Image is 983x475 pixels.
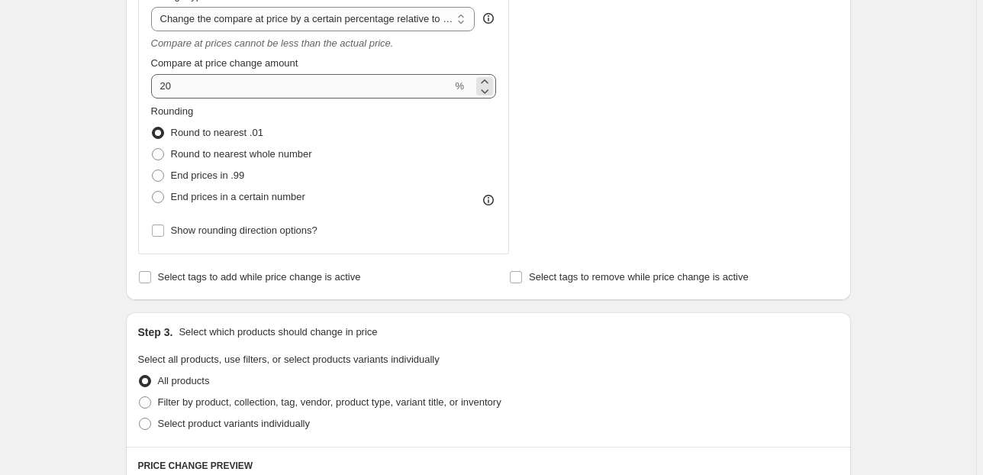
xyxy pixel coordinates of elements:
h6: PRICE CHANGE PREVIEW [138,460,839,472]
span: % [455,80,464,92]
span: Filter by product, collection, tag, vendor, product type, variant title, or inventory [158,396,501,408]
i: Compare at prices cannot be less than the actual price. [151,37,394,49]
span: Select tags to add while price change is active [158,271,361,283]
span: Round to nearest .01 [171,127,263,138]
input: 20 [151,74,453,99]
span: Show rounding direction options? [171,225,317,236]
div: help [481,11,496,26]
span: Rounding [151,105,194,117]
span: All products [158,375,210,386]
p: Select which products should change in price [179,325,377,340]
span: End prices in a certain number [171,191,305,202]
span: Select tags to remove while price change is active [529,271,749,283]
span: Compare at price change amount [151,57,298,69]
span: Select product variants individually [158,418,310,429]
span: End prices in .99 [171,170,245,181]
h2: Step 3. [138,325,173,340]
span: Select all products, use filters, or select products variants individually [138,354,440,365]
span: Round to nearest whole number [171,148,312,160]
